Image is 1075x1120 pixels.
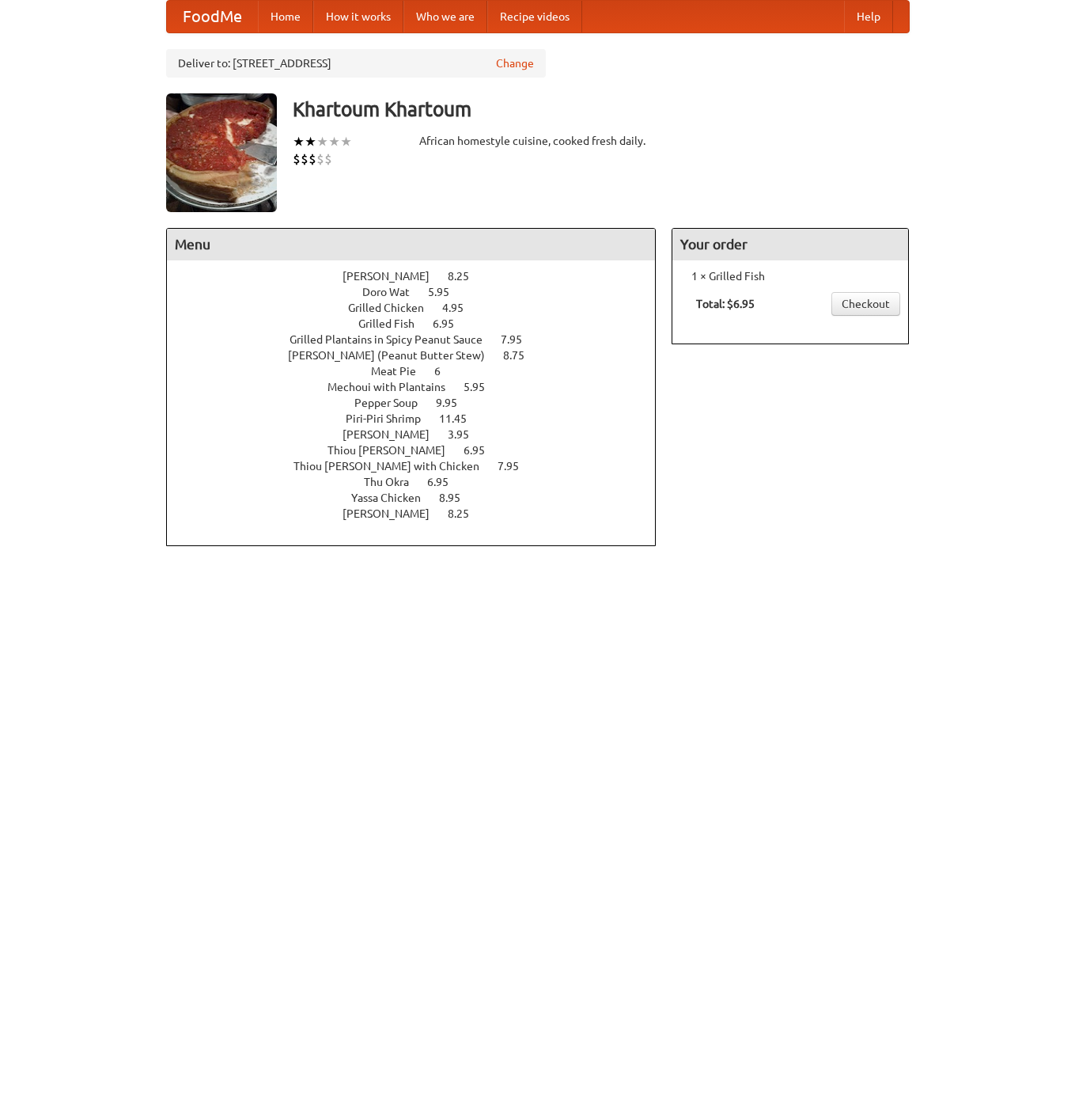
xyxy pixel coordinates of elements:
[364,476,425,488] span: Thu Okra
[498,460,535,473] span: 7.95
[436,397,473,409] span: 9.95
[501,333,538,346] span: 7.95
[364,476,478,488] a: Thu Okra 6.95
[371,365,470,378] a: Meat Pie 6
[448,507,485,520] span: 8.25
[434,365,456,378] span: 6
[166,49,546,78] div: Deliver to: [STREET_ADDRESS]
[831,292,900,316] a: Checkout
[428,286,465,298] span: 5.95
[343,270,498,283] a: [PERSON_NAME] 8.25
[343,507,498,520] a: [PERSON_NAME] 8.25
[327,381,514,393] a: Mechoui with Plantains 5.95
[354,397,433,409] span: Pepper Soup
[496,55,534,71] a: Change
[696,298,755,310] b: Total: $6.95
[442,302,479,314] span: 4.95
[371,365,432,378] span: Meat Pie
[316,133,328,150] li: ★
[844,1,893,32] a: Help
[439,492,476,504] span: 8.95
[448,428,485,441] span: 3.95
[464,381,501,393] span: 5.95
[258,1,313,32] a: Home
[343,428,498,441] a: [PERSON_NAME] 3.95
[340,133,352,150] li: ★
[313,1,403,32] a: How it works
[351,492,490,504] a: Yassa Chicken 8.95
[346,412,496,425] a: Piri-Piri Shrimp 11.45
[293,150,301,168] li: $
[358,317,483,330] a: Grilled Fish 6.95
[301,150,308,168] li: $
[328,133,340,150] li: ★
[343,428,445,441] span: [PERSON_NAME]
[403,1,487,32] a: Who we are
[293,460,548,473] a: Thiou [PERSON_NAME] with Chicken 7.95
[288,349,554,362] a: [PERSON_NAME] (Peanut Butter Stew) 8.75
[167,229,656,260] h4: Menu
[343,270,445,283] span: [PERSON_NAME]
[348,302,493,314] a: Grilled Chicken 4.95
[290,333,498,346] span: Grilled Plantains in Spicy Peanut Sauce
[503,349,540,362] span: 8.75
[327,444,461,457] span: Thiou [PERSON_NAME]
[293,460,495,473] span: Thiou [PERSON_NAME] with Chicken
[293,93,910,125] h3: Khartoum Khartoum
[324,150,332,168] li: $
[464,444,501,457] span: 6.95
[327,381,461,393] span: Mechoui with Plantains
[288,349,501,362] span: [PERSON_NAME] (Peanut Butter Stew)
[354,397,486,409] a: Pepper Soup 9.95
[680,268,900,284] li: 1 × Grilled Fish
[351,492,437,504] span: Yassa Chicken
[348,302,440,314] span: Grilled Chicken
[419,133,657,149] div: African homestyle cuisine, cooked fresh daily.
[166,93,277,212] img: angular.jpg
[346,412,437,425] span: Piri-Piri Shrimp
[487,1,582,32] a: Recipe videos
[362,286,426,298] span: Doro Wat
[290,333,551,346] a: Grilled Plantains in Spicy Peanut Sauce 7.95
[327,444,514,457] a: Thiou [PERSON_NAME] 6.95
[167,1,258,32] a: FoodMe
[427,476,464,488] span: 6.95
[343,507,445,520] span: [PERSON_NAME]
[293,133,305,150] li: ★
[308,150,316,168] li: $
[358,317,430,330] span: Grilled Fish
[672,229,908,260] h4: Your order
[316,150,324,168] li: $
[433,317,470,330] span: 6.95
[448,270,485,283] span: 8.25
[439,412,483,425] span: 11.45
[362,286,479,298] a: Doro Wat 5.95
[305,133,316,150] li: ★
